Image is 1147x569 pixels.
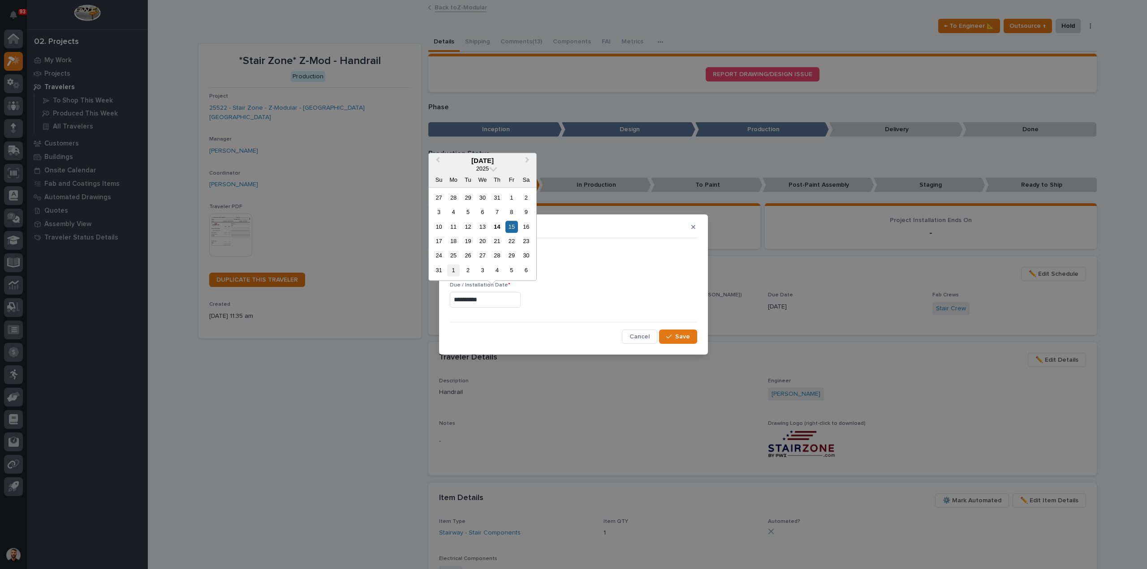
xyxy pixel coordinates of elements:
[447,235,459,247] div: Choose Monday, August 18th, 2025
[520,192,532,204] div: Choose Saturday, August 2nd, 2025
[520,235,532,247] div: Choose Saturday, August 23rd, 2025
[447,250,459,262] div: Choose Monday, August 25th, 2025
[675,333,690,341] span: Save
[491,206,503,218] div: Choose Thursday, August 7th, 2025
[520,206,532,218] div: Choose Saturday, August 9th, 2025
[476,192,488,204] div: Choose Wednesday, July 30th, 2025
[476,174,488,186] div: We
[520,174,532,186] div: Sa
[476,165,489,172] span: 2025
[491,235,503,247] div: Choose Thursday, August 21st, 2025
[491,174,503,186] div: Th
[630,333,650,341] span: Cancel
[447,174,459,186] div: Mo
[505,235,517,247] div: Choose Friday, August 22nd, 2025
[450,282,510,288] span: Due / Installation Date
[433,192,445,204] div: Choose Sunday, July 27th, 2025
[505,192,517,204] div: Choose Friday, August 1st, 2025
[433,174,445,186] div: Su
[505,221,517,233] div: Choose Friday, August 15th, 2025
[462,174,474,186] div: Tu
[433,206,445,218] div: Choose Sunday, August 3rd, 2025
[433,221,445,233] div: Choose Sunday, August 10th, 2025
[447,264,459,276] div: Choose Monday, September 1st, 2025
[505,174,517,186] div: Fr
[505,206,517,218] div: Choose Friday, August 8th, 2025
[429,157,536,165] div: [DATE]
[431,190,533,278] div: month 2025-08
[520,264,532,276] div: Choose Saturday, September 6th, 2025
[462,206,474,218] div: Choose Tuesday, August 5th, 2025
[462,250,474,262] div: Choose Tuesday, August 26th, 2025
[520,250,532,262] div: Choose Saturday, August 30th, 2025
[476,235,488,247] div: Choose Wednesday, August 20th, 2025
[491,264,503,276] div: Choose Thursday, September 4th, 2025
[505,264,517,276] div: Choose Friday, September 5th, 2025
[447,221,459,233] div: Choose Monday, August 11th, 2025
[462,235,474,247] div: Choose Tuesday, August 19th, 2025
[447,206,459,218] div: Choose Monday, August 4th, 2025
[433,235,445,247] div: Choose Sunday, August 17th, 2025
[521,154,535,168] button: Next Month
[433,250,445,262] div: Choose Sunday, August 24th, 2025
[433,264,445,276] div: Choose Sunday, August 31st, 2025
[476,206,488,218] div: Choose Wednesday, August 6th, 2025
[462,221,474,233] div: Choose Tuesday, August 12th, 2025
[491,221,503,233] div: Choose Thursday, August 14th, 2025
[476,250,488,262] div: Choose Wednesday, August 27th, 2025
[462,264,474,276] div: Choose Tuesday, September 2nd, 2025
[622,329,657,344] button: Cancel
[462,192,474,204] div: Choose Tuesday, July 29th, 2025
[476,264,488,276] div: Choose Wednesday, September 3rd, 2025
[659,329,697,344] button: Save
[505,250,517,262] div: Choose Friday, August 29th, 2025
[430,154,444,168] button: Previous Month
[447,192,459,204] div: Choose Monday, July 28th, 2025
[491,250,503,262] div: Choose Thursday, August 28th, 2025
[491,192,503,204] div: Choose Thursday, July 31st, 2025
[520,221,532,233] div: Choose Saturday, August 16th, 2025
[476,221,488,233] div: Choose Wednesday, August 13th, 2025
